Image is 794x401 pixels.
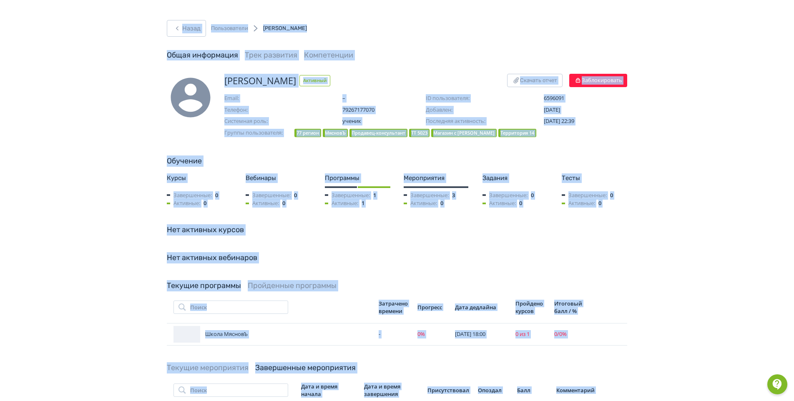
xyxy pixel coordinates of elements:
span: Email: [224,94,308,103]
div: Школа МясновЪ [173,326,372,343]
span: 0 [598,199,601,208]
div: Продавец-консультант [349,129,407,138]
div: Дата и время завершения [364,383,421,398]
div: Пройдено курсов [515,300,547,315]
span: Активные: [482,199,516,208]
span: Завершенные: [404,191,449,200]
span: 0 [294,191,297,200]
div: Комментарий [556,386,621,394]
span: Последняя активность: [426,117,509,125]
span: 0 из 1 [515,330,530,338]
div: Затрачено времени [379,300,411,315]
div: Программы [325,173,390,183]
span: [DATE] 18:00 [455,330,485,338]
div: - [379,330,411,338]
span: ученик [342,117,426,125]
a: Текущие мероприятия [167,363,249,372]
span: 1 [373,191,376,200]
div: ТТ 5023 [409,129,430,138]
div: Балл [517,386,545,394]
a: Трек развития [245,50,297,60]
div: Прогресс [417,303,448,311]
span: 0 [282,199,285,208]
span: 3 [452,191,455,200]
span: Завершенные: [246,191,291,200]
span: ID пользователя: [426,94,509,103]
span: Телефон: [224,106,308,114]
div: Территория 14 [498,129,536,138]
span: Завершенные: [325,191,370,200]
div: Опоздал [478,386,503,394]
button: Заблокировать [569,74,627,87]
span: Активные: [404,199,437,208]
div: МясновЪ [323,129,348,138]
span: 6596091 [544,94,627,103]
div: Магазин с [PERSON_NAME] [431,129,497,138]
span: 0 % [417,330,425,338]
span: Группы пользователя: [224,129,291,139]
span: Активные: [246,199,279,208]
div: 77 регион [294,129,321,138]
a: Пользователи [211,24,248,33]
span: Завершенные: [482,191,528,200]
span: 0 [610,191,613,200]
span: 1 [362,199,364,208]
span: 0 [519,199,522,208]
div: Дата и время начала [301,383,358,398]
span: Завершенные: [562,191,607,200]
span: Завершенные: [167,191,212,200]
span: Активные: [167,199,200,208]
span: 0 / 0 % [554,330,567,338]
a: Общая информация [167,50,238,60]
span: Добавлен: [426,106,509,114]
div: Нет активных курсов [167,224,627,236]
a: Пройденные программы [248,281,337,290]
button: Назад [167,20,206,37]
span: 0 [215,191,218,200]
a: Текущие программы [167,281,241,290]
div: Присутствовал [427,386,469,394]
div: Обучение [167,155,627,167]
div: Вебинары [246,173,311,183]
div: Дата дедлайна [455,303,509,311]
span: 0 [204,199,206,208]
button: Скачать отчет [507,74,563,87]
span: 0 [440,199,443,208]
span: – [342,94,426,103]
div: Тесты [562,173,627,183]
span: 79267177070 [342,106,426,114]
span: [PERSON_NAME] [263,25,307,31]
div: Итоговый балл / % [554,300,586,315]
div: Мероприятия [404,173,469,183]
div: Нет активных вебинаров [167,252,627,263]
div: Курсы [167,173,232,183]
span: Активный [299,75,330,86]
span: Системная роль: [224,117,308,125]
span: Активные: [325,199,358,208]
span: Активные: [562,199,595,208]
span: [DATE] 22:39 [544,117,574,125]
span: [DATE] [544,106,560,113]
span: 0 [531,191,534,200]
span: [PERSON_NAME] [224,74,296,88]
a: Завершенные мероприятия [255,363,356,372]
div: Задания [482,173,548,183]
a: Компетенции [304,50,353,60]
